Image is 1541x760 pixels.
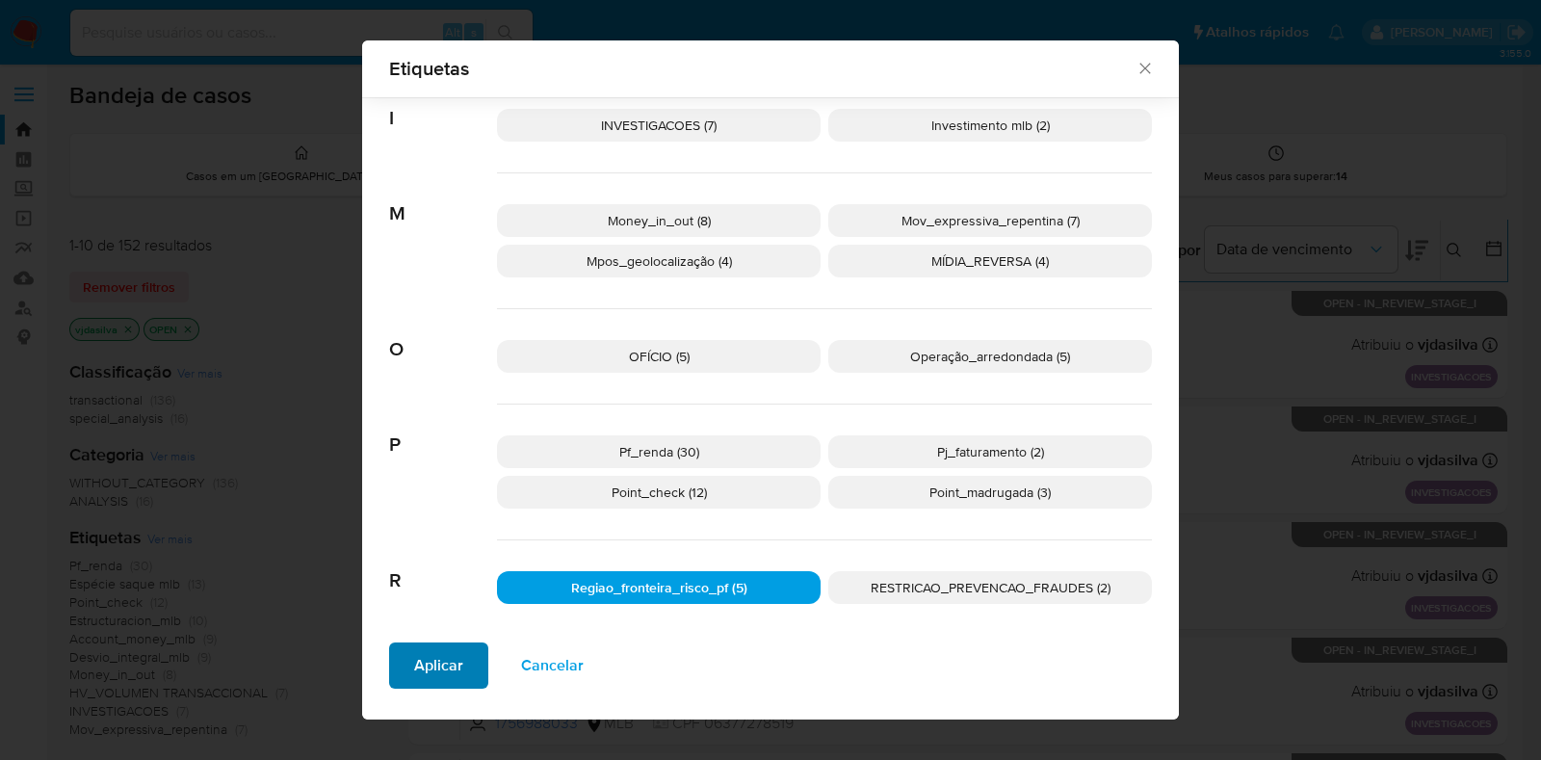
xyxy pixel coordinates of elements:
span: RESTRICAO_PREVENCAO_FRAUDES (2) [871,578,1110,597]
span: Pj_faturamento (2) [937,442,1044,461]
span: Mpos_geolocalização (4) [587,251,732,271]
span: Etiquetas [389,59,1136,78]
span: MÍDIA_REVERSA (4) [931,251,1049,271]
span: I [389,78,497,130]
span: Regiao_fronteira_risco_pf (5) [571,578,747,597]
div: Mpos_geolocalização (4) [497,245,821,277]
span: Operação_arredondada (5) [910,347,1070,366]
span: Cancelar [521,644,584,687]
span: Money_in_out (8) [608,211,711,230]
button: Fechar [1136,59,1153,76]
div: OFÍCIO (5) [497,340,821,373]
div: INVESTIGACOES (7) [497,109,821,142]
span: Investimento mlb (2) [931,116,1050,135]
div: Point_madrugada (3) [828,476,1152,509]
div: Point_check (12) [497,476,821,509]
div: Pj_faturamento (2) [828,435,1152,468]
div: Operação_arredondada (5) [828,340,1152,373]
span: OFÍCIO (5) [629,347,690,366]
span: Point_madrugada (3) [929,483,1051,502]
span: Mov_expressiva_repentina (7) [901,211,1080,230]
span: M [389,173,497,225]
div: Pf_renda (30) [497,435,821,468]
button: Aplicar [389,642,488,689]
div: RESTRICAO_PREVENCAO_FRAUDES (2) [828,571,1152,604]
span: INVESTIGACOES (7) [601,116,717,135]
div: Money_in_out (8) [497,204,821,237]
button: Cancelar [496,642,609,689]
div: Mov_expressiva_repentina (7) [828,204,1152,237]
div: Regiao_fronteira_risco_pf (5) [497,571,821,604]
span: P [389,405,497,457]
div: MÍDIA_REVERSA (4) [828,245,1152,277]
span: Point_check (12) [612,483,707,502]
span: R [389,540,497,592]
span: O [389,309,497,361]
div: Investimento mlb (2) [828,109,1152,142]
span: Aplicar [414,644,463,687]
span: Pf_renda (30) [619,442,699,461]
